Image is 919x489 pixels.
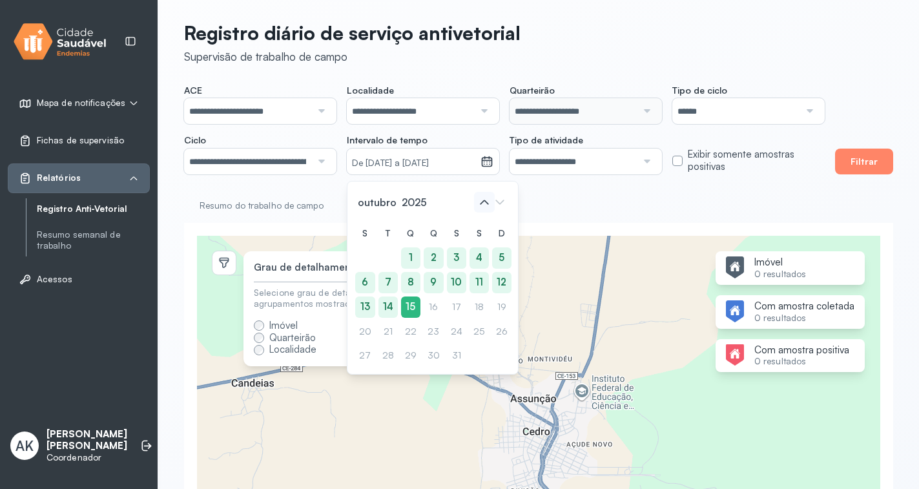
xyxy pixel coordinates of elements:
span: Imóvel [269,319,298,331]
div: 13 [355,297,375,318]
span: Ciclo [184,134,206,146]
div: 1 [401,247,420,269]
span: Tipo de ciclo [672,85,727,96]
div: 3 [447,247,466,269]
div: 14 [378,297,398,318]
span: Fichas de supervisão [37,135,124,146]
div: S [447,223,466,244]
small: 0 resultados [754,356,849,367]
div: 12 [492,272,511,293]
button: Filtrar [835,149,893,174]
strong: Imóvel [754,256,806,269]
span: Intervalo de tempo [347,134,428,146]
div: Selecione grau de detalhamento dos agrupamentos mostrados no mapa [254,287,409,309]
span: Quarteirão [510,85,555,96]
div: 4 [470,247,489,269]
span: Acessos [37,274,72,285]
span: ACE [184,85,202,96]
div: 9 [424,272,444,293]
strong: Com amostra coletada [754,300,854,313]
div: 15 [401,297,420,318]
span: AK [15,437,34,454]
div: 7 [378,272,398,293]
div: 11 [470,272,489,293]
a: Acessos [19,273,139,286]
div: 8 [401,272,420,293]
small: 0 resultados [754,269,806,280]
a: Resumo semanal de trabalho [37,229,150,251]
a: Registro Anti-Vetorial [37,203,150,214]
img: Imagem [726,344,744,366]
span: Localidade [269,343,316,355]
span: Relatórios [37,172,81,183]
div: 2 [424,247,444,269]
a: Fichas de supervisão [19,134,139,147]
a: Resumo semanal de trabalho [37,227,150,254]
div: Q [424,223,444,244]
div: S [355,223,375,244]
p: Coordenador [46,452,127,463]
span: Mapa de notificações [37,98,125,109]
img: logo.svg [14,21,107,63]
span: outubro [355,193,399,211]
div: S [470,223,489,244]
div: Grau de detalhamento [254,262,360,274]
div: 10 [447,272,466,293]
div: Q [401,223,420,244]
div: D [492,223,511,244]
img: Imagem [726,300,744,322]
div: 5 [492,247,511,269]
a: Resumo do trabalho de campo [184,195,339,216]
div: T [378,223,398,244]
div: Supervisão de trabalho de campo [184,50,521,63]
small: 0 resultados [754,313,854,324]
small: De [DATE] a [DATE] [352,157,475,170]
strong: Com amostra positiva [754,344,849,357]
img: Imagem [726,256,744,278]
span: Tipo de atividade [510,134,583,146]
span: Localidade [347,85,394,96]
p: [PERSON_NAME] [PERSON_NAME] [46,428,127,453]
label: Exibir somente amostras positivas [688,149,825,173]
p: Registro diário de serviço antivetorial [184,21,521,45]
a: Registro Anti-Vetorial [37,201,150,217]
span: Quarteirão [269,331,316,344]
span: 2025 [399,193,429,211]
div: 6 [355,272,375,293]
